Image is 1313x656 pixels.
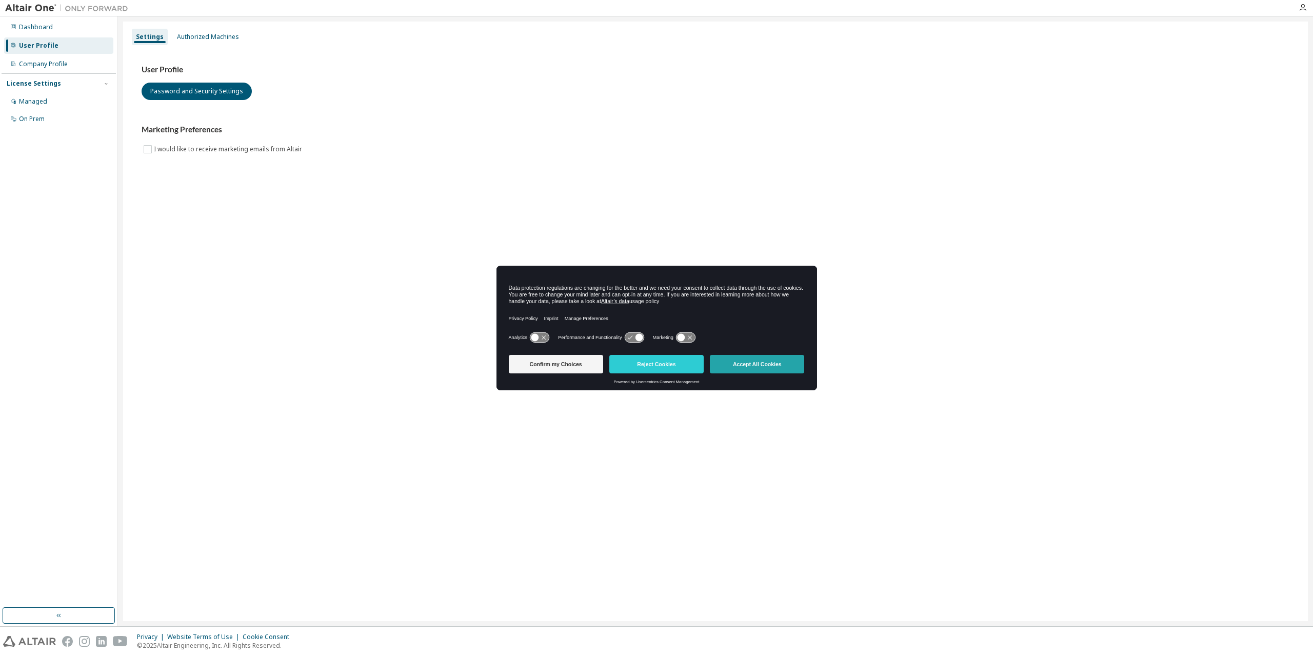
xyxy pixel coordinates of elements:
[19,60,68,68] div: Company Profile
[5,3,133,13] img: Altair One
[19,23,53,31] div: Dashboard
[243,633,295,641] div: Cookie Consent
[19,42,58,50] div: User Profile
[113,636,128,647] img: youtube.svg
[79,636,90,647] img: instagram.svg
[96,636,107,647] img: linkedin.svg
[3,636,56,647] img: altair_logo.svg
[62,636,73,647] img: facebook.svg
[177,33,239,41] div: Authorized Machines
[137,641,295,650] p: © 2025 Altair Engineering, Inc. All Rights Reserved.
[167,633,243,641] div: Website Terms of Use
[142,125,1289,135] h3: Marketing Preferences
[142,83,252,100] button: Password and Security Settings
[142,65,1289,75] h3: User Profile
[136,33,164,41] div: Settings
[137,633,167,641] div: Privacy
[154,143,304,155] label: I would like to receive marketing emails from Altair
[19,97,47,106] div: Managed
[7,79,61,88] div: License Settings
[19,115,45,123] div: On Prem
